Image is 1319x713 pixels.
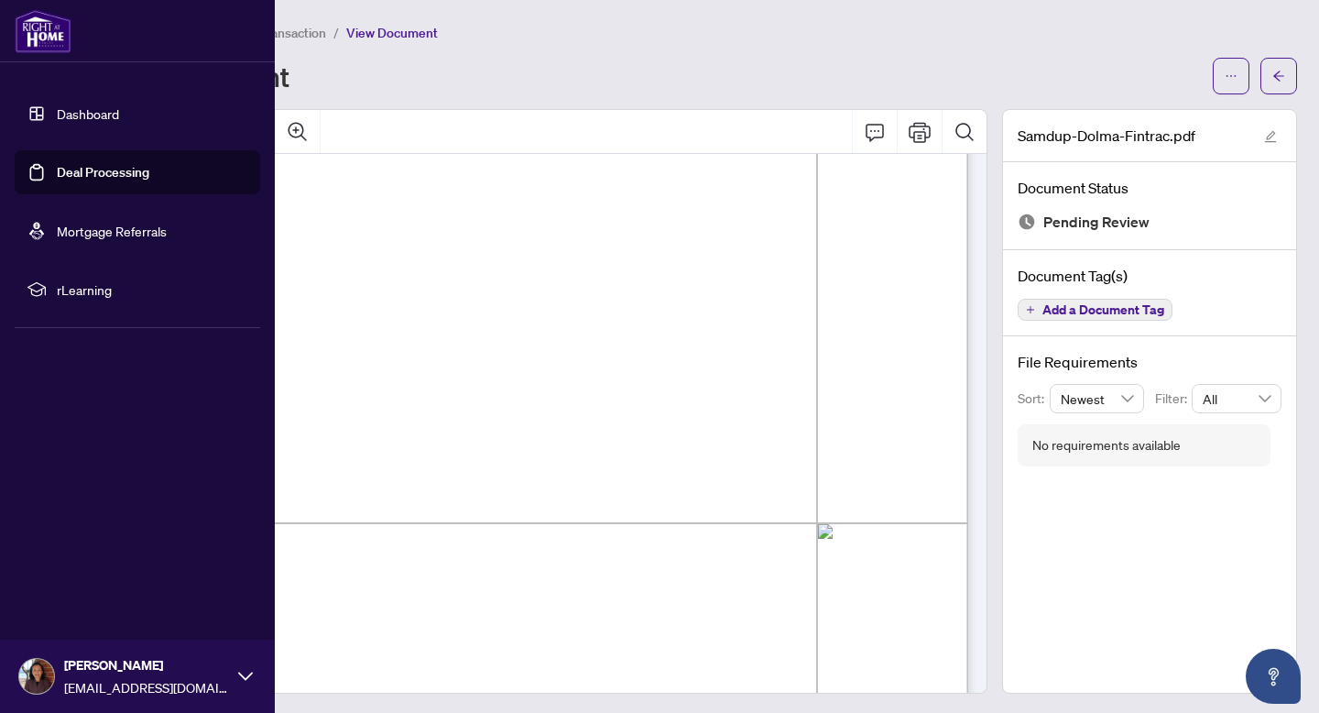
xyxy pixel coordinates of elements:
[57,164,149,181] a: Deal Processing
[64,655,229,675] span: [PERSON_NAME]
[1264,130,1277,143] span: edit
[1042,303,1164,316] span: Add a Document Tag
[1018,389,1050,409] p: Sort:
[1225,70,1237,82] span: ellipsis
[1203,385,1270,412] span: All
[1061,385,1134,412] span: Newest
[1155,389,1192,409] p: Filter:
[228,25,326,41] span: View Transaction
[1026,305,1035,314] span: plus
[57,105,119,122] a: Dashboard
[1018,299,1172,321] button: Add a Document Tag
[1018,265,1281,287] h4: Document Tag(s)
[1043,210,1150,235] span: Pending Review
[64,677,229,697] span: [EMAIL_ADDRESS][DOMAIN_NAME]
[1272,70,1285,82] span: arrow-left
[15,9,71,53] img: logo
[57,223,167,239] a: Mortgage Referrals
[57,280,247,300] span: rLearning
[1018,177,1281,199] h4: Document Status
[1018,125,1195,147] span: Samdup-Dolma-Fintrac.pdf
[1018,351,1281,373] h4: File Requirements
[346,25,438,41] span: View Document
[1246,649,1301,704] button: Open asap
[333,22,339,43] li: /
[19,659,54,694] img: Profile Icon
[1032,435,1181,455] div: No requirements available
[1018,213,1036,231] img: Document Status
